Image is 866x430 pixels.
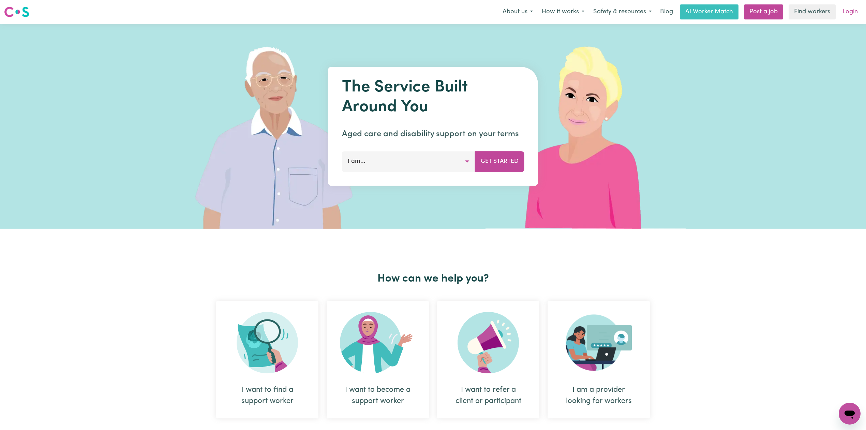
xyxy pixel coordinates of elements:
img: Careseekers logo [4,6,29,18]
div: I want to refer a client or participant [453,384,523,407]
img: Search [237,312,298,373]
div: I want to become a support worker [343,384,413,407]
a: Find workers [789,4,836,19]
a: Post a job [744,4,783,19]
div: I am a provider looking for workers [564,384,633,407]
div: I want to find a support worker [216,301,318,418]
div: I am a provider looking for workers [548,301,650,418]
button: About us [498,5,537,19]
h1: The Service Built Around You [342,78,524,117]
button: Get Started [475,151,524,172]
div: I want to find a support worker [233,384,302,407]
a: Login [838,4,862,19]
a: Careseekers logo [4,4,29,20]
iframe: Button to launch messaging window [839,403,861,425]
button: Safety & resources [589,5,656,19]
h2: How can we help you? [212,272,654,285]
a: AI Worker Match [680,4,738,19]
div: I want to refer a client or participant [437,301,539,418]
button: How it works [537,5,589,19]
div: I want to become a support worker [327,301,429,418]
a: Blog [656,4,677,19]
img: Become Worker [340,312,416,373]
img: Refer [458,312,519,373]
p: Aged care and disability support on your terms [342,128,524,140]
img: Provider [566,312,632,373]
button: I am... [342,151,475,172]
